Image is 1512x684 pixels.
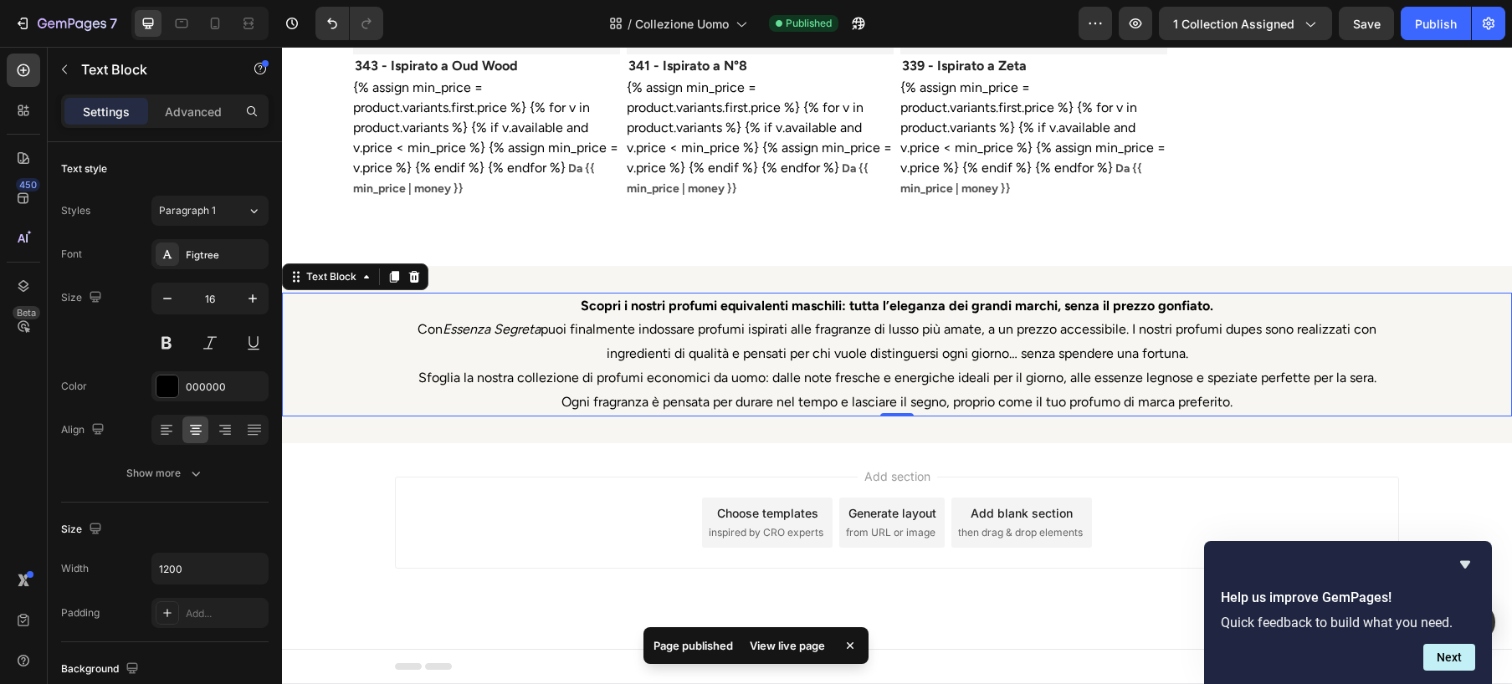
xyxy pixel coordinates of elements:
span: 1 collection assigned [1173,15,1294,33]
i: Essenza Segreta [161,274,259,290]
div: Add... [186,606,264,621]
strong: Scopri i nostri profumi equivalenti maschili: tutta l’eleganza dei grandi marchi, senza il prezzo... [299,251,931,267]
div: Size [61,518,105,541]
input: Auto [152,554,268,584]
div: Font [61,247,82,262]
div: Text style [61,161,107,176]
a: 339 - Ispirato a Zeta [618,8,885,31]
div: Color [61,379,87,394]
div: Generate layout [566,457,654,475]
p: Page published [653,637,733,654]
div: Undo/Redo [315,7,383,40]
div: 000000 [186,380,264,395]
div: Align [61,419,108,442]
strong: Da {{ min_price | money }} [618,115,860,149]
button: Save [1339,7,1394,40]
div: Figtree [186,248,264,263]
button: Hide survey [1455,554,1475,574]
div: Width [61,561,89,576]
button: Publish [1401,7,1471,40]
div: 450 [16,178,40,191]
button: Show more [61,458,269,488]
p: Con puoi finalmente indossare profumi ispirati alle fragranze di lusso più amate, a un prezzo acc... [115,248,1115,319]
div: Publish [1415,15,1457,33]
span: from URL or image [564,478,653,493]
span: then drag & drop elements [676,478,801,493]
strong: Da {{ min_price | money }} [345,115,587,149]
p: Advanced [165,103,222,120]
div: Size [61,287,105,309]
div: Show more [126,465,204,482]
span: Add section [576,421,655,438]
span: / [628,15,632,33]
span: inspired by CRO experts [427,478,541,493]
div: Background [61,658,142,681]
span: Published [786,16,832,31]
div: Rich Text Editor. Editing area: main [113,246,1117,370]
p: Text Block [81,59,223,79]
h2: Help us improve GemPages! [1221,588,1475,608]
p: Sfoglia la nostra collezione di profumi economici da uomo: dalle note fresche e energiche ideali ... [115,319,1115,368]
button: Paragraph 1 [151,196,269,226]
div: Text Block [21,222,78,237]
div: View live page [740,634,835,657]
div: Add blank section [689,457,791,475]
span: Save [1353,17,1381,31]
div: Choose templates [435,457,536,475]
span: Collezione Uomo [635,15,729,33]
p: 7 [110,13,117,33]
button: Next question [1423,644,1475,671]
div: Help us improve GemPages! [1221,554,1475,671]
p: Settings [83,103,130,120]
span: Paragraph 1 [159,203,216,218]
div: Beta [13,306,40,319]
div: Styles [61,203,90,218]
iframe: Design area [282,47,1512,684]
p: Quick feedback to build what you need. [1221,615,1475,630]
div: {% assign min_price = product.variants.first.price %} {% for v in product.variants %} {% if v.ava... [618,31,885,151]
button: 7 [7,7,125,40]
div: Padding [61,605,100,620]
button: 1 collection assigned [1159,7,1332,40]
